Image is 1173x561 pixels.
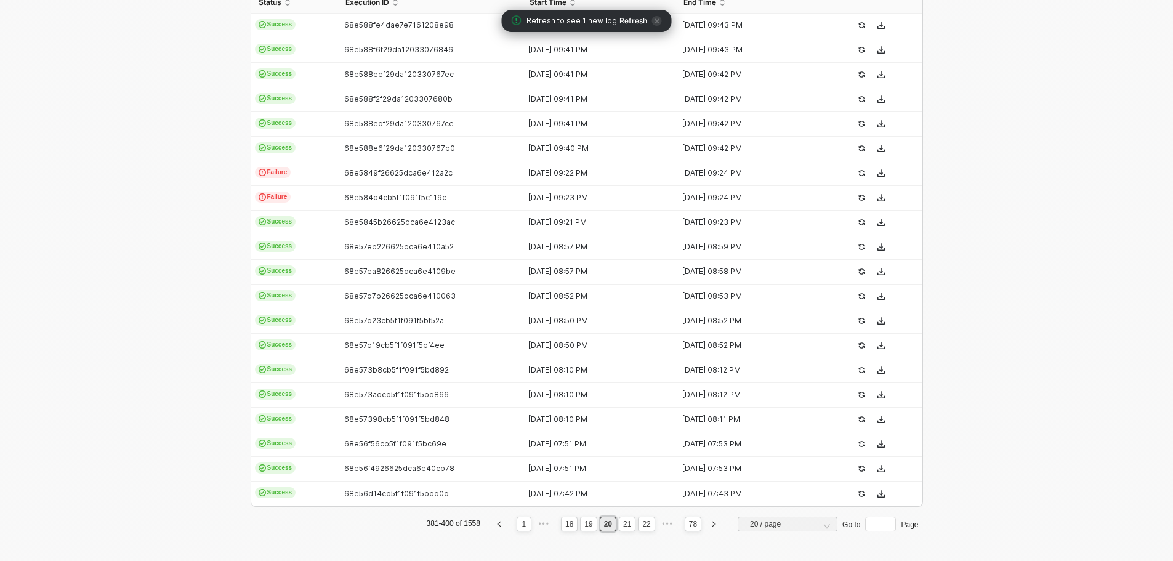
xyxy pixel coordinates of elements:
div: [DATE] 07:51 PM [522,439,666,449]
span: icon-close [652,16,662,26]
button: right [706,517,722,531]
span: icon-download [877,46,885,54]
span: Success [255,364,296,375]
span: icon-download [877,194,885,201]
span: icon-success-page [858,120,865,127]
a: 78 [685,517,701,531]
span: 68e57ea826625dca6e4109be [344,267,456,276]
input: Page Size [745,517,830,531]
span: icon-cards [259,415,266,422]
span: 68e57eb226625dca6e410a52 [344,242,454,251]
span: icon-success-page [858,293,865,300]
span: icon-cards [259,95,266,102]
div: [DATE] 08:53 PM [676,291,820,301]
span: icon-success-page [858,440,865,448]
span: Success [255,290,296,301]
span: icon-download [877,391,885,398]
span: Success [255,462,296,474]
span: Success [255,315,296,326]
span: icon-success-page [858,46,865,54]
div: [DATE] 08:52 PM [522,291,666,301]
div: [DATE] 07:53 PM [676,464,820,474]
span: icon-success-page [858,22,865,29]
span: icon-cards [259,119,266,127]
div: [DATE] 09:41 PM [522,45,666,55]
li: Previous 5 Pages [534,517,554,531]
span: icon-success-page [858,342,865,349]
span: icon-success-page [858,95,865,103]
div: [DATE] 08:57 PM [522,242,666,252]
div: [DATE] 08:10 PM [522,414,666,424]
div: [DATE] 08:50 PM [522,316,666,326]
span: Success [255,265,296,276]
span: Failure [255,192,291,203]
span: icon-cards [259,267,266,275]
span: icon-success-page [858,243,865,251]
span: 68e5849f26625dca6e412a2c [344,168,453,177]
div: [DATE] 09:43 PM [676,20,820,30]
span: icon-cards [259,464,266,472]
span: Success [255,339,296,350]
div: [DATE] 07:43 PM [676,489,820,499]
div: [DATE] 09:42 PM [676,119,820,129]
span: icon-download [877,366,885,374]
span: icon-success-page [858,194,865,201]
span: 68e573b8cb5f1f091f5bd892 [344,365,449,374]
span: icon-download [877,243,885,251]
span: icon-success-page [858,366,865,374]
a: 21 [619,517,635,531]
span: Success [255,389,296,400]
div: [DATE] 08:12 PM [676,365,820,375]
span: 20 / page [750,515,830,533]
div: [DATE] 08:57 PM [522,267,666,276]
span: 68e584b4cb5f1f091f5c119c [344,193,446,202]
span: icon-download [877,22,885,29]
span: Success [255,487,296,498]
li: Next Page [704,517,724,531]
div: [DATE] 08:52 PM [676,341,820,350]
span: 68e56f56cb5f1f091f5bc69e [344,439,446,448]
li: 381-400 of 1558 [425,517,482,531]
span: Success [255,216,296,227]
div: [DATE] 08:58 PM [676,267,820,276]
span: icon-cards [259,292,266,299]
span: Refresh to see 1 new log [526,15,617,27]
div: [DATE] 09:41 PM [522,94,666,104]
span: Success [255,44,296,55]
span: icon-download [877,120,885,127]
div: [DATE] 09:43 PM [676,45,820,55]
span: icon-download [877,416,885,423]
a: 18 [562,517,577,531]
div: [DATE] 09:22 PM [522,168,666,178]
span: 68e588f6f29da12033076846 [344,45,453,54]
div: [DATE] 09:23 PM [676,217,820,227]
span: icon-cards [259,390,266,398]
div: [DATE] 09:40 PM [522,143,666,153]
div: [DATE] 07:53 PM [676,439,820,449]
span: icon-success-page [858,169,865,177]
span: Refresh [619,16,647,26]
span: Success [255,68,296,79]
li: 19 [580,517,597,531]
span: icon-download [877,169,885,177]
span: 68e57d7b26625dca6e410063 [344,291,456,301]
span: icon-download [877,71,885,78]
a: 19 [581,517,596,531]
span: icon-cards [259,440,266,447]
span: 68e588e6f29da120330767b0 [344,143,455,153]
span: icon-cards [259,366,266,373]
span: icon-download [877,440,885,448]
div: [DATE] 07:42 PM [522,489,666,499]
span: icon-cards [259,21,266,28]
span: Success [255,93,296,104]
div: [DATE] 09:24 PM [676,168,820,178]
span: icon-download [877,293,885,300]
div: [DATE] 08:10 PM [522,365,666,375]
span: 68e57d19cb5f1f091f5bf4ee [344,341,445,350]
span: Failure [255,167,291,178]
li: 21 [619,517,635,531]
li: 22 [638,517,655,531]
input: Page [865,517,896,531]
span: icon-success-page [858,490,865,498]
